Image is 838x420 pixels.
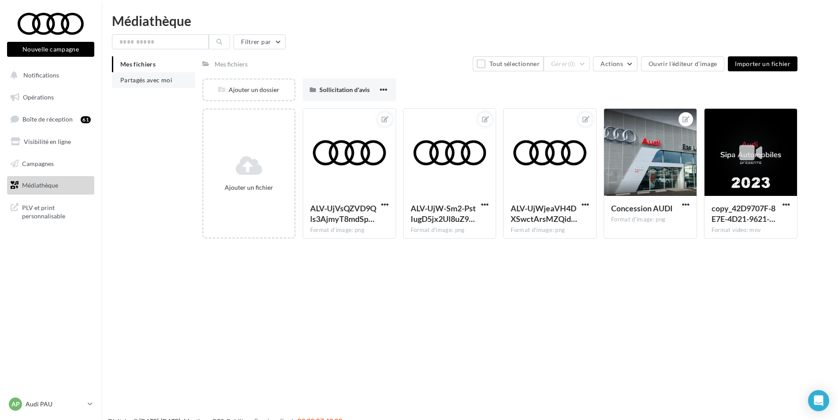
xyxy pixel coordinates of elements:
[7,42,94,57] button: Nouvelle campagne
[207,183,291,192] div: Ajouter un fichier
[641,56,724,71] button: Ouvrir l'éditeur d'image
[601,60,623,67] span: Actions
[611,203,673,213] span: Concession AUDI
[22,202,91,221] span: PLV et print personnalisable
[319,86,370,93] span: Sollicitation d'avis
[411,226,489,234] div: Format d'image: png
[5,133,96,151] a: Visibilité en ligne
[728,56,797,71] button: Importer un fichier
[23,71,59,79] span: Notifications
[544,56,590,71] button: Gérer(0)
[22,159,54,167] span: Campagnes
[735,60,790,67] span: Importer un fichier
[511,226,589,234] div: Format d'image: png
[26,400,84,409] p: Audi PAU
[215,60,248,69] div: Mes fichiers
[5,155,96,173] a: Campagnes
[568,60,575,67] span: (0)
[808,390,829,411] div: Open Intercom Messenger
[473,56,543,71] button: Tout sélectionner
[23,93,54,101] span: Opérations
[593,56,637,71] button: Actions
[7,396,94,413] a: AP Audi PAU
[511,203,577,224] span: ALV-UjWjeaVH4DXSwctArsMZQidaC97KFZVqZFWN_cUSn3SmU8n8NVFH
[120,60,156,68] span: Mes fichiers
[112,14,827,27] div: Médiathèque
[310,226,389,234] div: Format d'image: png
[120,76,172,84] span: Partagés avec moi
[411,203,476,224] span: ALV-UjW-Sm2-PstIugD5jx2Ul8uZ9GButL-DcbE53o3ee95dPJm66fQq
[712,226,790,234] div: Format video: mov
[611,216,690,224] div: Format d'image: png
[234,34,286,49] button: Filtrer par
[5,110,96,129] a: Boîte de réception61
[5,88,96,107] a: Opérations
[81,116,91,123] div: 61
[5,66,93,85] button: Notifications
[310,203,376,224] span: ALV-UjVsQZVD9Qls3AjmyT8mdSp5fH_kucYT3AzaR5G-vBrZwGQAc7H-
[204,85,294,94] div: Ajouter un dossier
[11,400,20,409] span: AP
[5,198,96,224] a: PLV et print personnalisable
[22,115,73,123] span: Boîte de réception
[24,138,71,145] span: Visibilité en ligne
[5,176,96,195] a: Médiathèque
[22,181,58,189] span: Médiathèque
[712,203,775,224] span: copy_42D9707F-8E7E-4D21-9621-741C006F9BC4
